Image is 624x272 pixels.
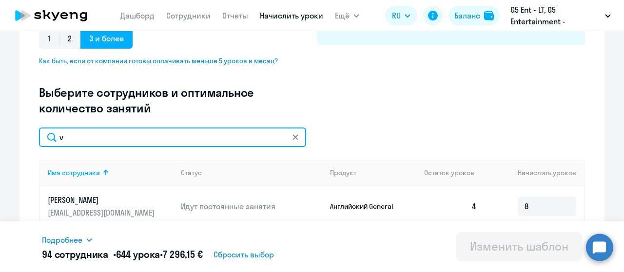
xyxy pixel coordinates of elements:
span: 2 [59,29,80,49]
div: Продукт [330,168,417,177]
h3: Выберите сотрудников и оптимальное количество занятий [39,85,286,116]
span: 1 [39,29,59,49]
a: Сотрудники [166,11,211,20]
p: Идут постоянные занятия [181,201,322,212]
span: Как быть, если от компании готовы оплачивать меньше 5 уроков в месяц? [39,56,286,65]
span: RU [392,10,401,21]
input: Поиск по имени, email, продукту или статусу [39,127,306,147]
a: Начислить уроки [260,11,323,20]
div: Статус [181,168,202,177]
div: Баланс [454,10,480,21]
a: Дашборд [120,11,155,20]
p: Английский General [330,202,403,211]
button: Изменить шаблон [456,232,582,261]
h5: 94 сотрудника • • [42,248,203,261]
p: [PERSON_NAME] [48,195,157,205]
div: Имя сотрудника [48,168,173,177]
img: balance [484,11,494,20]
a: [PERSON_NAME][EMAIL_ADDRESS][DOMAIN_NAME] [48,195,173,218]
div: Изменить шаблон [470,238,568,254]
button: RU [385,6,417,25]
div: Статус [181,168,322,177]
th: Начислить уроков [485,160,584,186]
button: G5 Ent - LT, G5 Entertainment - [GEOGRAPHIC_DATA] / G5 Holdings LTD [506,4,616,27]
p: G5 Ent - LT, G5 Entertainment - [GEOGRAPHIC_DATA] / G5 Holdings LTD [510,4,601,27]
a: Отчеты [222,11,248,20]
span: 3 и более [80,29,133,49]
span: 7 296,15 € [163,248,203,260]
span: Ещё [335,10,350,21]
span: 644 урока [116,248,160,260]
div: Продукт [330,168,356,177]
div: Имя сотрудника [48,168,100,177]
p: [EMAIL_ADDRESS][DOMAIN_NAME] [48,207,157,218]
div: Остаток уроков [424,168,485,177]
button: Ещё [335,6,359,25]
span: Подробнее [42,234,82,246]
span: Сбросить выбор [214,249,274,260]
button: Балансbalance [448,6,500,25]
span: Остаток уроков [424,168,474,177]
td: 4 [416,186,485,227]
